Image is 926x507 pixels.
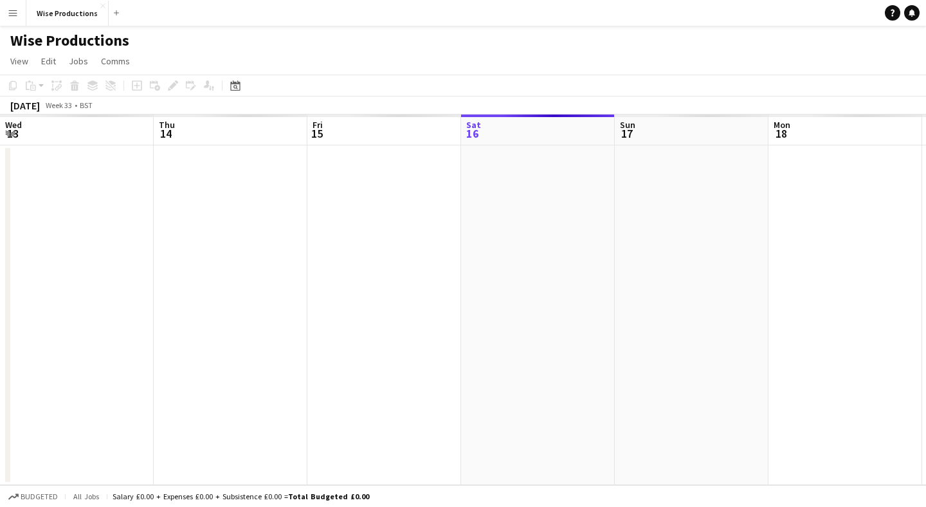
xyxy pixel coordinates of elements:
span: 13 [3,126,22,141]
button: Budgeted [6,490,60,504]
span: 17 [618,126,635,141]
div: BST [80,100,93,110]
span: Sat [466,119,481,131]
span: Edit [41,55,56,67]
a: Jobs [64,53,93,69]
span: 14 [157,126,175,141]
a: View [5,53,33,69]
a: Edit [36,53,61,69]
span: 15 [311,126,323,141]
span: Mon [774,119,790,131]
span: Sun [620,119,635,131]
span: 18 [772,126,790,141]
span: 16 [464,126,481,141]
button: Wise Productions [26,1,109,26]
span: Fri [313,119,323,131]
span: Budgeted [21,492,58,501]
span: View [10,55,28,67]
div: [DATE] [10,99,40,112]
span: Comms [101,55,130,67]
div: Salary £0.00 + Expenses £0.00 + Subsistence £0.00 = [113,492,369,501]
span: Total Budgeted £0.00 [288,492,369,501]
span: Week 33 [42,100,75,110]
span: Wed [5,119,22,131]
span: All jobs [71,492,102,501]
span: Thu [159,119,175,131]
h1: Wise Productions [10,31,129,50]
a: Comms [96,53,135,69]
span: Jobs [69,55,88,67]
